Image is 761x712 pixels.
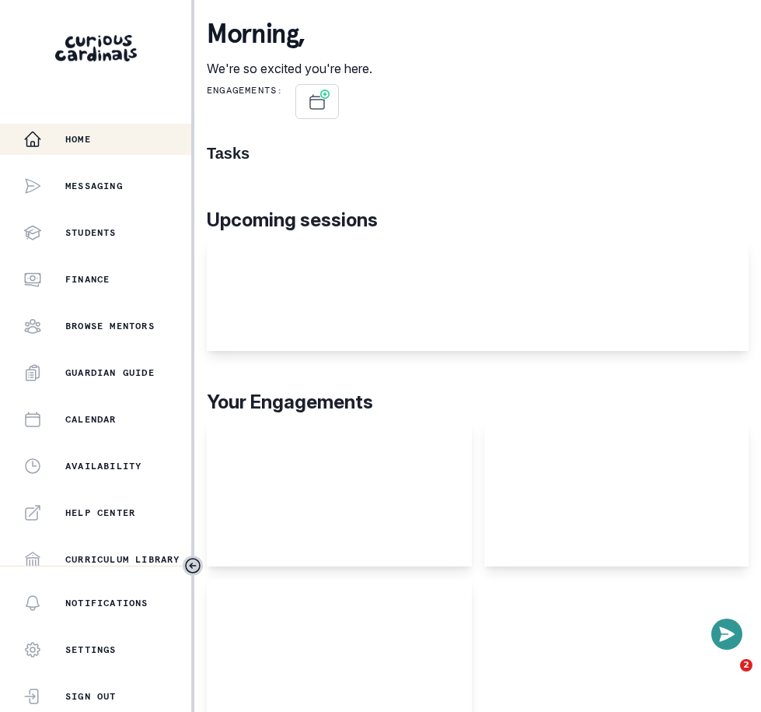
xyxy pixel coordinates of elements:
[207,19,372,50] p: morning ,
[207,388,749,416] p: Your Engagements
[207,84,283,96] p: Engagements:
[65,690,117,703] p: Sign Out
[65,320,155,332] p: Browse Mentors
[65,226,117,239] p: Students
[65,597,148,609] p: Notifications
[207,144,749,163] h1: Tasks
[711,619,742,650] button: Open or close messaging widget
[65,507,135,519] p: Help Center
[55,35,137,61] img: Curious Cardinals Logo
[65,180,123,192] p: Messaging
[295,84,339,119] button: Schedule Sessions
[708,659,745,696] iframe: Intercom live chat
[183,556,203,576] button: Toggle sidebar
[207,206,749,234] p: Upcoming sessions
[65,133,91,146] p: Home
[65,553,180,566] p: Curriculum Library
[740,659,752,672] span: 2
[65,644,117,656] p: Settings
[65,273,110,286] p: Finance
[65,367,155,379] p: Guardian Guide
[65,413,117,426] p: Calendar
[207,59,372,78] p: We're so excited you're here.
[65,460,141,472] p: Availability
